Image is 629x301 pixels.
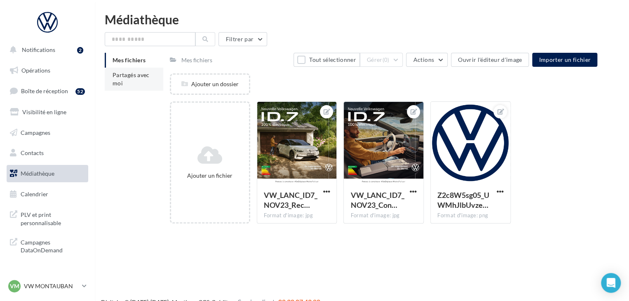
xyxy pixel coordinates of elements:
span: Campagnes [21,129,50,136]
span: Médiathèque [21,170,54,177]
div: Open Intercom Messenger [601,273,621,293]
span: Notifications [22,46,55,53]
a: Visibilité en ligne [5,103,90,121]
span: Z2c8W5sg05_UWMhJlbUvzed89zA9B7Op7eSRu0iZylmwbTZ7Pt83UnQPrx69PhiG4ekKdSk1BA3OYX9niQ=s0 [437,190,489,209]
span: Campagnes DataOnDemand [21,237,85,254]
span: VW_LANC_ID7_NOV23_Confort_CARRE [350,190,404,209]
span: Opérations [21,67,50,74]
a: Boîte de réception52 [5,82,90,100]
span: Mes fichiers [113,56,146,63]
div: Ajouter un fichier [174,172,246,180]
a: PLV et print personnalisable [5,206,90,230]
span: Contacts [21,149,44,156]
span: Visibilité en ligne [22,108,66,115]
span: Importer un fichier [539,56,591,63]
a: Contacts [5,144,90,162]
span: Calendrier [21,190,48,198]
button: Notifications 2 [5,41,87,59]
button: Tout sélectionner [293,53,359,67]
span: VW_LANC_ID7_NOV23_Recharge_CARRE (1) [264,190,317,209]
span: Boîte de réception [21,87,68,94]
div: Format d'image: png [437,212,504,219]
div: 52 [75,88,85,95]
span: Partagés avec moi [113,71,150,87]
div: Format d'image: jpg [264,212,330,219]
span: (0) [383,56,390,63]
a: VM VW MONTAUBAN [7,278,88,294]
span: PLV et print personnalisable [21,209,85,227]
button: Gérer(0) [360,53,403,67]
button: Importer un fichier [532,53,597,67]
span: Actions [413,56,434,63]
button: Filtrer par [218,32,267,46]
p: VW MONTAUBAN [24,282,79,290]
button: Actions [406,53,447,67]
div: Format d'image: jpg [350,212,417,219]
a: Campagnes DataOnDemand [5,233,90,258]
div: Mes fichiers [181,56,212,64]
a: Médiathèque [5,165,90,182]
div: 2 [77,47,83,54]
a: Calendrier [5,186,90,203]
span: VM [10,282,19,290]
a: Opérations [5,62,90,79]
div: Ajouter un dossier [171,80,249,88]
div: Médiathèque [105,13,619,26]
a: Campagnes [5,124,90,141]
button: Ouvrir l'éditeur d'image [451,53,529,67]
